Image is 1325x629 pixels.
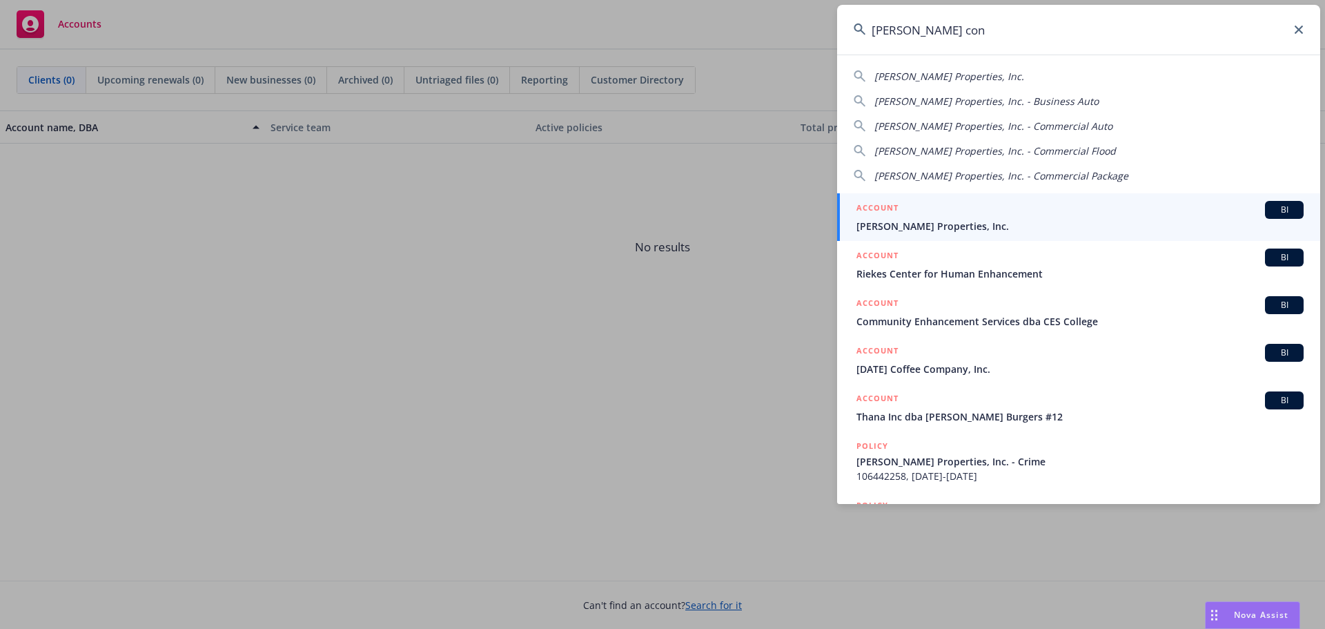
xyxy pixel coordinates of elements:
[856,391,899,408] h5: ACCOUNT
[856,296,899,313] h5: ACCOUNT
[856,362,1304,376] span: [DATE] Coffee Company, Inc.
[1270,394,1298,407] span: BI
[837,193,1320,241] a: ACCOUNTBI[PERSON_NAME] Properties, Inc.
[856,201,899,217] h5: ACCOUNT
[856,469,1304,483] span: 106442258, [DATE]-[DATE]
[874,169,1128,182] span: [PERSON_NAME] Properties, Inc. - Commercial Package
[874,144,1116,157] span: [PERSON_NAME] Properties, Inc. - Commercial Flood
[856,499,888,512] h5: POLICY
[1270,299,1298,311] span: BI
[856,439,888,453] h5: POLICY
[837,432,1320,491] a: POLICY[PERSON_NAME] Properties, Inc. - Crime106442258, [DATE]-[DATE]
[837,491,1320,550] a: POLICY
[837,289,1320,336] a: ACCOUNTBICommunity Enhancement Services dba CES College
[874,95,1099,108] span: [PERSON_NAME] Properties, Inc. - Business Auto
[837,336,1320,384] a: ACCOUNTBI[DATE] Coffee Company, Inc.
[856,219,1304,233] span: [PERSON_NAME] Properties, Inc.
[1205,601,1300,629] button: Nova Assist
[1234,609,1288,621] span: Nova Assist
[856,267,1304,281] span: Riekes Center for Human Enhancement
[874,119,1112,133] span: [PERSON_NAME] Properties, Inc. - Commercial Auto
[1206,602,1223,628] div: Drag to move
[1270,204,1298,216] span: BI
[856,409,1304,424] span: Thana Inc dba [PERSON_NAME] Burgers #12
[837,5,1320,55] input: Search...
[1270,251,1298,264] span: BI
[856,454,1304,469] span: [PERSON_NAME] Properties, Inc. - Crime
[856,314,1304,329] span: Community Enhancement Services dba CES College
[1270,347,1298,359] span: BI
[856,249,899,265] h5: ACCOUNT
[837,384,1320,432] a: ACCOUNTBIThana Inc dba [PERSON_NAME] Burgers #12
[874,70,1024,83] span: [PERSON_NAME] Properties, Inc.
[856,344,899,360] h5: ACCOUNT
[837,241,1320,289] a: ACCOUNTBIRiekes Center for Human Enhancement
